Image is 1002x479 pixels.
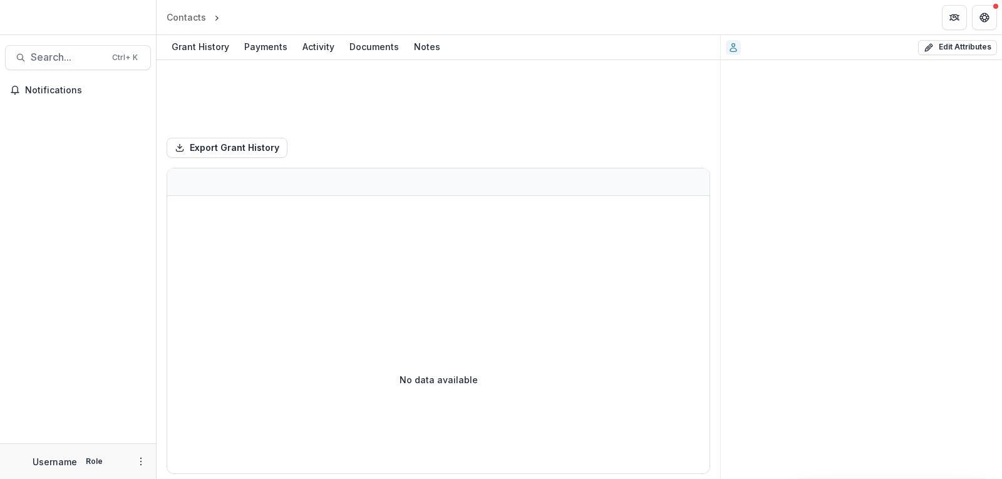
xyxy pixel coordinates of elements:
p: Role [82,456,106,467]
span: Notifications [25,85,146,96]
p: Username [33,455,77,468]
div: Notes [409,38,445,56]
a: Notes [409,35,445,59]
span: Search... [31,51,105,63]
a: Payments [239,35,292,59]
a: Grant History [167,35,234,59]
div: Contacts [167,11,206,24]
a: Contacts [162,8,211,26]
div: Grant History [167,38,234,56]
button: Edit Attributes [918,40,997,55]
nav: breadcrumb [162,8,276,26]
div: Documents [344,38,404,56]
button: Get Help [972,5,997,30]
button: Notifications [5,80,151,100]
button: Export Grant History [167,138,287,158]
p: No data available [400,373,478,386]
a: Activity [297,35,339,59]
a: Documents [344,35,404,59]
div: Payments [239,38,292,56]
button: More [133,454,148,469]
div: Ctrl + K [110,51,140,64]
button: Search... [5,45,151,70]
button: Partners [942,5,967,30]
div: Activity [297,38,339,56]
